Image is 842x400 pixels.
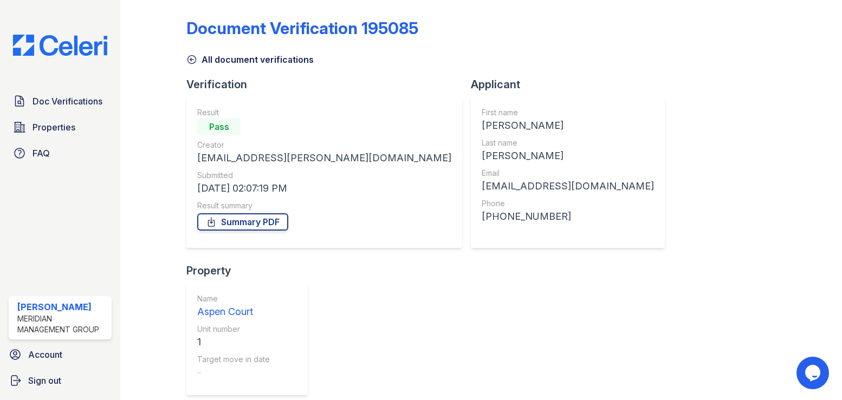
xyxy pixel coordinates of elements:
[33,147,50,160] span: FAQ
[197,335,270,350] div: 1
[471,77,673,92] div: Applicant
[482,179,654,194] div: [EMAIL_ADDRESS][DOMAIN_NAME]
[186,18,418,38] div: Document Verification 195085
[482,209,654,224] div: [PHONE_NUMBER]
[4,344,116,365] a: Account
[9,116,112,138] a: Properties
[28,374,61,387] span: Sign out
[197,304,270,319] div: Aspen Court
[33,121,75,134] span: Properties
[197,150,451,166] div: [EMAIL_ADDRESS][PERSON_NAME][DOMAIN_NAME]
[482,148,654,163] div: [PERSON_NAME]
[197,354,270,365] div: Target move in date
[482,198,654,209] div: Phone
[796,357,831,389] iframe: chat widget
[197,365,270,380] div: -
[482,137,654,148] div: Last name
[197,213,288,231] a: Summary PDF
[197,118,241,135] div: Pass
[197,200,451,211] div: Result summary
[197,293,270,319] a: Name Aspen Court
[9,142,112,164] a: FAQ
[33,95,102,108] span: Doc Verifications
[17,300,107,313] div: [PERSON_NAME]
[186,77,471,92] div: Verification
[482,118,654,133] div: [PERSON_NAME]
[197,107,451,118] div: Result
[197,293,270,304] div: Name
[197,140,451,150] div: Creator
[17,313,107,335] div: Meridian Management Group
[186,53,314,66] a: All document verifications
[197,181,451,196] div: [DATE] 02:07:19 PM
[9,90,112,112] a: Doc Verifications
[197,170,451,181] div: Submitted
[4,35,116,56] img: CE_Logo_Blue-a8612792a0a2168367f1c8372b55b34899dd931a85d93a1a3d3e32e68fde9ad4.png
[197,324,270,335] div: Unit number
[482,168,654,179] div: Email
[4,370,116,391] a: Sign out
[28,348,62,361] span: Account
[186,263,316,278] div: Property
[482,107,654,118] div: First name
